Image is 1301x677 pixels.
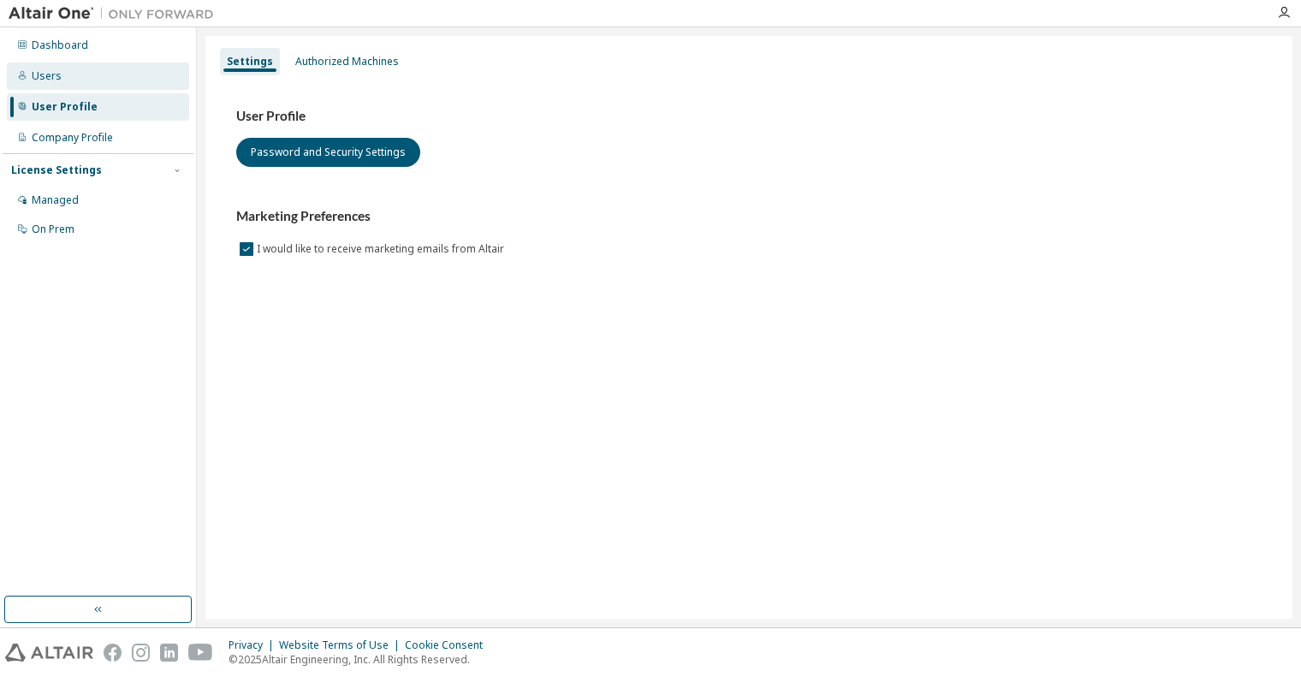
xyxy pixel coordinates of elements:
div: Authorized Machines [295,55,399,68]
h3: Marketing Preferences [236,208,1262,225]
label: I would like to receive marketing emails from Altair [257,239,508,259]
div: Dashboard [32,39,88,52]
img: instagram.svg [132,644,150,662]
div: License Settings [11,163,102,177]
div: User Profile [32,100,98,114]
div: Company Profile [32,131,113,145]
div: Website Terms of Use [279,638,405,652]
div: On Prem [32,223,74,236]
div: Settings [227,55,273,68]
div: Cookie Consent [405,638,493,652]
img: youtube.svg [188,644,213,662]
img: facebook.svg [104,644,122,662]
p: © 2025 Altair Engineering, Inc. All Rights Reserved. [229,652,493,667]
div: Users [32,69,62,83]
div: Privacy [229,638,279,652]
img: Altair One [9,5,223,22]
div: Managed [32,193,79,207]
img: altair_logo.svg [5,644,93,662]
img: linkedin.svg [160,644,178,662]
h3: User Profile [236,108,1262,125]
button: Password and Security Settings [236,138,420,167]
